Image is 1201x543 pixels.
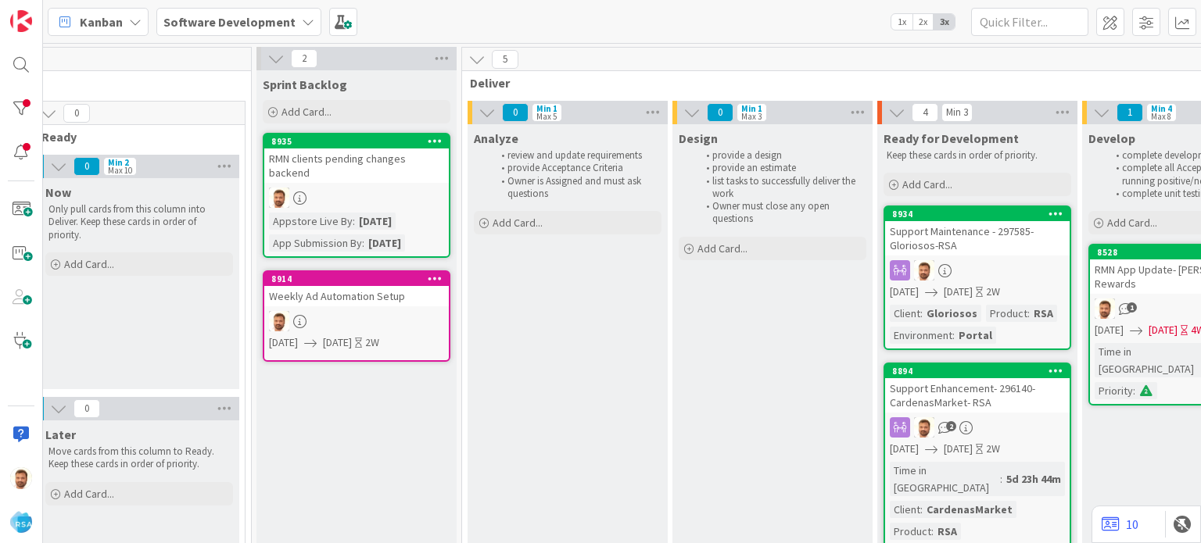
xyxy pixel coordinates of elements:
[885,364,1070,378] div: 8894
[890,441,919,457] span: [DATE]
[1149,322,1178,338] span: [DATE]
[884,205,1071,350] a: 8934Support Maintenance - 297585- Gloriosos-RSAAS[DATE][DATE]2WClient:GloriososProduct:RSAEnviron...
[64,487,114,501] span: Add Card...
[885,417,1070,438] div: AS
[934,523,961,540] div: RSA
[269,213,353,230] div: Appstore Live By
[971,8,1088,36] input: Quick Filter...
[281,105,332,119] span: Add Card...
[1095,298,1115,319] img: AS
[48,203,230,241] p: Only pull cards from this column into Deliver. Keep these cards in order of priority.
[934,14,955,30] span: 3x
[1117,103,1143,122] span: 1
[1030,305,1057,322] div: RSA
[364,234,405,252] div: [DATE]
[914,417,934,438] img: AS
[920,305,923,322] span: :
[1095,382,1133,399] div: Priority
[891,14,912,30] span: 1x
[291,49,317,68] span: 2
[73,157,100,176] span: 0
[1088,130,1135,146] span: Develop
[1095,322,1124,338] span: [DATE]
[944,284,973,300] span: [DATE]
[986,441,1000,457] div: 2W
[697,200,864,226] li: Owner must close any open questions
[885,260,1070,280] div: AS
[263,133,450,258] a: 8935RMN clients pending changes backendASAppstore Live By:[DATE]App Submission By:[DATE]
[885,207,1070,221] div: 8934
[269,188,289,208] img: AS
[912,14,934,30] span: 2x
[986,284,1000,300] div: 2W
[64,257,114,271] span: Add Card...
[1151,113,1171,120] div: Max 8
[885,364,1070,413] div: 8894Support Enhancement- 296140- CardenasMarket- RSA
[892,209,1070,220] div: 8934
[10,511,32,533] img: avatar
[41,129,225,145] span: Ready
[493,216,543,230] span: Add Card...
[365,334,379,351] div: 2W
[536,113,557,120] div: Max 5
[73,399,100,418] span: 0
[1151,105,1172,113] div: Min 4
[493,162,659,174] li: provide Acceptance Criteria
[492,50,518,69] span: 5
[697,162,864,174] li: provide an estimate
[10,10,32,32] img: Visit kanbanzone.com
[264,286,449,306] div: Weekly Ad Automation Setup
[362,234,364,252] span: :
[502,103,529,122] span: 0
[264,272,449,306] div: 8914Weekly Ad Automation Setup
[707,103,733,122] span: 0
[264,148,449,183] div: RMN clients pending changes backend
[1133,382,1135,399] span: :
[353,213,355,230] span: :
[887,149,1068,162] p: Keep these cards in order of priority.
[45,427,76,442] span: Later
[536,105,557,113] div: Min 1
[890,523,931,540] div: Product
[697,175,864,201] li: list tasks to successfully deliver the work
[923,501,1016,518] div: CardenasMarket
[269,334,298,351] span: [DATE]
[986,305,1027,322] div: Product
[1107,216,1157,230] span: Add Card...
[264,188,449,208] div: AS
[912,103,938,122] span: 4
[946,421,956,431] span: 2
[1127,302,1137,313] span: 1
[271,136,449,147] div: 8935
[885,378,1070,413] div: Support Enhancement- 296140- CardenasMarket- RSA
[1102,515,1138,534] a: 10
[955,327,996,344] div: Portal
[269,234,362,252] div: App Submission By
[474,130,518,146] span: Analyze
[10,467,32,489] img: AS
[892,366,1070,377] div: 8894
[264,311,449,331] div: AS
[697,149,864,162] li: provide a design
[271,273,449,284] div: 8914
[914,260,934,280] img: AS
[741,113,762,120] div: Max 3
[920,501,923,518] span: :
[890,462,1000,496] div: Time in [GEOGRAPHIC_DATA]
[264,134,449,183] div: 8935RMN clients pending changes backend
[48,445,230,471] p: Move cards from this column to Ready. Keep these cards in order of priority.
[946,109,968,116] div: Min 3
[890,284,919,300] span: [DATE]
[108,159,129,166] div: Min 2
[63,104,90,123] span: 0
[323,334,352,351] span: [DATE]
[264,272,449,286] div: 8914
[885,207,1070,255] div: 8934Support Maintenance - 297585- Gloriosos-RSA
[884,130,1019,146] span: Ready for Development
[355,213,396,230] div: [DATE]
[1000,470,1002,488] span: :
[931,523,934,540] span: :
[885,221,1070,255] div: Support Maintenance - 297585- Gloriosos-RSA
[679,130,718,146] span: Design
[108,166,132,174] div: Max 10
